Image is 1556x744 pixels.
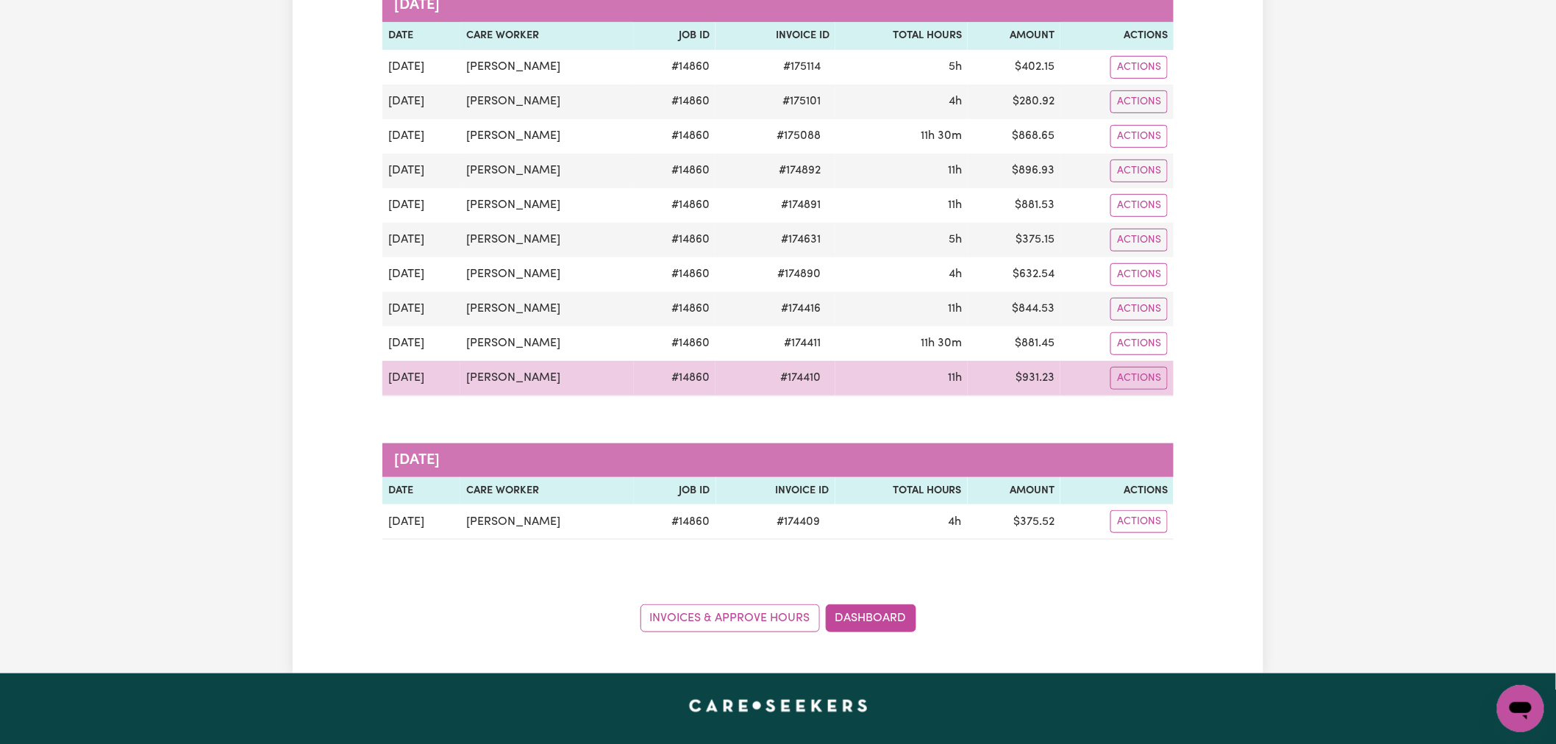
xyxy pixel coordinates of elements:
td: [DATE] [382,504,460,540]
td: # 14860 [634,50,715,85]
span: 5 hours [949,61,962,73]
td: [DATE] [382,257,460,292]
th: Actions [1060,22,1174,50]
span: 11 hours [948,372,962,384]
span: 11 hours [948,303,962,315]
span: 11 hours 30 minutes [921,337,962,349]
th: Actions [1060,477,1174,505]
span: 11 hours [948,199,962,211]
td: [PERSON_NAME] [460,292,633,326]
iframe: Button to launch messaging window [1497,685,1544,732]
td: $ 896.93 [968,154,1060,188]
a: Dashboard [826,604,916,632]
button: Actions [1110,263,1168,286]
caption: [DATE] [382,443,1174,477]
span: 11 hours 30 minutes [921,130,962,142]
td: # 14860 [634,154,715,188]
th: Invoice ID [716,477,835,505]
button: Actions [1110,510,1168,533]
td: $ 375.52 [968,504,1060,540]
th: Date [382,22,460,50]
td: $ 402.15 [968,50,1060,85]
button: Actions [1110,298,1168,321]
td: # 14860 [634,119,715,154]
button: Actions [1110,229,1168,251]
span: 5 hours [949,234,962,246]
th: Amount [968,477,1060,505]
td: [DATE] [382,361,460,396]
td: # 14860 [634,188,715,223]
th: Total Hours [835,22,968,50]
span: # 174416 [772,300,829,318]
th: Care Worker [460,22,633,50]
td: # 14860 [634,292,715,326]
td: $ 632.54 [968,257,1060,292]
td: $ 375.15 [968,223,1060,257]
td: # 14860 [634,85,715,119]
td: # 14860 [634,223,715,257]
td: [DATE] [382,154,460,188]
td: # 14860 [634,504,715,540]
th: Amount [968,22,1060,50]
td: [PERSON_NAME] [460,50,633,85]
td: [PERSON_NAME] [460,326,633,361]
button: Actions [1110,332,1168,355]
button: Actions [1110,367,1168,390]
button: Actions [1110,194,1168,217]
td: [DATE] [382,50,460,85]
td: # 14860 [634,326,715,361]
button: Actions [1110,125,1168,148]
td: [PERSON_NAME] [460,361,633,396]
td: [DATE] [382,85,460,119]
span: # 174409 [768,513,829,531]
th: Job ID [634,22,715,50]
td: [DATE] [382,188,460,223]
td: $ 881.45 [968,326,1060,361]
span: 4 hours [949,96,962,107]
span: # 175088 [768,127,829,145]
td: [PERSON_NAME] [460,154,633,188]
td: $ 881.53 [968,188,1060,223]
a: Careseekers home page [689,700,868,712]
td: [DATE] [382,326,460,361]
td: [PERSON_NAME] [460,223,633,257]
th: Date [382,477,460,505]
span: # 174410 [771,369,829,387]
td: # 14860 [634,257,715,292]
span: # 175114 [774,58,829,76]
td: [DATE] [382,119,460,154]
button: Actions [1110,160,1168,182]
th: Job ID [634,477,715,505]
span: # 174631 [772,231,829,248]
span: # 174891 [772,196,829,214]
th: Total Hours [835,477,968,505]
td: # 14860 [634,361,715,396]
td: [DATE] [382,292,460,326]
th: Invoice ID [715,22,836,50]
td: [PERSON_NAME] [460,504,634,540]
button: Actions [1110,90,1168,113]
td: [PERSON_NAME] [460,85,633,119]
button: Actions [1110,56,1168,79]
td: [PERSON_NAME] [460,188,633,223]
td: [DATE] [382,223,460,257]
span: # 175101 [774,93,829,110]
span: # 174411 [775,335,829,352]
td: [PERSON_NAME] [460,257,633,292]
span: # 174890 [768,265,829,283]
td: $ 280.92 [968,85,1060,119]
a: Invoices & Approve Hours [640,604,820,632]
td: $ 868.65 [968,119,1060,154]
td: $ 931.23 [968,361,1060,396]
td: [PERSON_NAME] [460,119,633,154]
th: Care Worker [460,477,634,505]
span: 4 hours [949,516,962,528]
span: 11 hours [948,165,962,176]
span: 4 hours [949,268,962,280]
td: $ 844.53 [968,292,1060,326]
span: # 174892 [770,162,829,179]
